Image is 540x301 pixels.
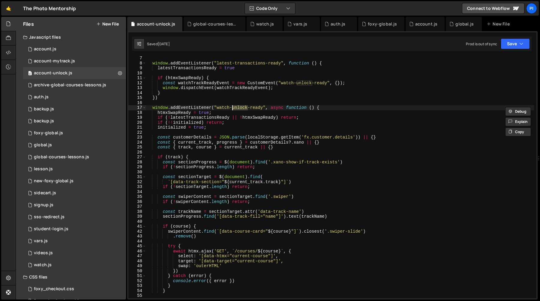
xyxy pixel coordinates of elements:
div: 13533/42246.js [23,247,126,259]
div: 13533/35364.js [23,199,126,211]
div: 20 [128,120,146,125]
div: 16 [128,100,146,106]
div: vars.js [34,238,48,244]
div: 13533/43968.js [23,79,126,91]
div: 12 [128,81,146,86]
div: 13533/38628.js [23,55,126,67]
div: 13 [128,85,146,91]
div: signup.js [34,202,53,208]
h2: Files [23,21,34,27]
div: 27 [128,155,146,160]
button: Copy [505,127,531,136]
div: 40 [128,219,146,224]
div: 54 [128,288,146,294]
div: 37 [128,204,146,209]
div: CSS files [16,271,126,283]
div: 35 [128,194,146,199]
div: 13533/38978.js [23,235,126,247]
div: foxy_checkout.css [34,286,74,292]
div: 49 [128,264,146,269]
div: student-login.js [34,226,68,232]
div: account-unlock.js [34,70,72,76]
button: Code Only [245,3,295,14]
div: global-courses-lessons.js [34,154,89,160]
div: 13533/41206.js [23,67,126,79]
div: 11 [128,76,146,81]
div: auth.js [331,21,345,27]
div: 14 [128,91,146,96]
div: 31 [128,174,146,180]
div: 13533/35472.js [23,163,126,175]
div: account.js [34,46,56,52]
div: 13533/34034.js [23,91,126,103]
div: new-foxy-global.js [34,178,73,184]
div: 13533/46953.js [23,223,126,235]
div: 50 [128,269,146,274]
button: Explain [505,117,531,126]
div: 13533/43446.js [23,187,126,199]
div: 13533/47004.js [23,211,126,223]
div: 9 [128,66,146,71]
div: global.js [34,142,52,148]
div: foxy-global.js [368,21,397,27]
div: 47 [128,254,146,259]
div: watch.js [256,21,274,27]
div: 13533/40053.js [23,175,126,187]
div: account.js [415,21,438,27]
div: 29 [128,165,146,170]
div: account-mytrack.js [34,58,75,64]
div: global-courses-lessons.js [193,21,238,27]
div: The Photo Mentorship [23,5,76,12]
div: 13533/38507.css [23,283,126,295]
div: 30 [128,170,146,175]
div: 34 [128,189,146,195]
button: Save [501,38,530,49]
div: 8 [128,61,146,66]
div: 21 [128,125,146,130]
div: 18 [128,110,146,115]
div: 46 [128,249,146,254]
div: 48 [128,259,146,264]
div: foxy-global.js [34,130,63,136]
div: 13533/35292.js [23,151,126,163]
div: watch.js [34,262,52,268]
div: 44 [128,239,146,244]
div: 33 [128,184,146,189]
div: 38 [128,209,146,214]
div: New File [487,21,512,27]
div: 17 [128,105,146,110]
button: Debug [505,107,531,116]
div: backup.js [34,118,54,124]
div: 53 [128,283,146,288]
div: backup.js [34,106,54,112]
div: vars.js [293,21,307,27]
div: 25 [128,145,146,150]
div: 15 [128,95,146,100]
div: 13533/34220.js [23,43,126,55]
div: lesson.js [34,166,53,172]
div: account-unlock.js [137,21,175,27]
div: 13533/34219.js [23,127,126,139]
div: Prod is out of sync [466,41,497,46]
div: 32 [128,180,146,185]
div: 51 [128,273,146,279]
a: Pi [526,3,537,14]
div: Saved [147,41,170,46]
div: 13533/39483.js [23,139,126,151]
div: [DATE] [158,41,170,46]
a: Connect to Webflow [462,3,524,14]
div: 28 [128,160,146,165]
a: 🤙 [1,1,16,16]
div: 55 [128,293,146,298]
div: 52 [128,279,146,284]
div: videos.js [34,250,53,256]
div: 42 [128,229,146,234]
div: 43 [128,234,146,239]
div: 36 [128,199,146,204]
div: 41 [128,224,146,229]
div: 13533/45030.js [23,115,126,127]
div: 19 [128,115,146,120]
div: archive-global-courses-lessons.js [34,82,106,88]
div: global.js [455,21,473,27]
